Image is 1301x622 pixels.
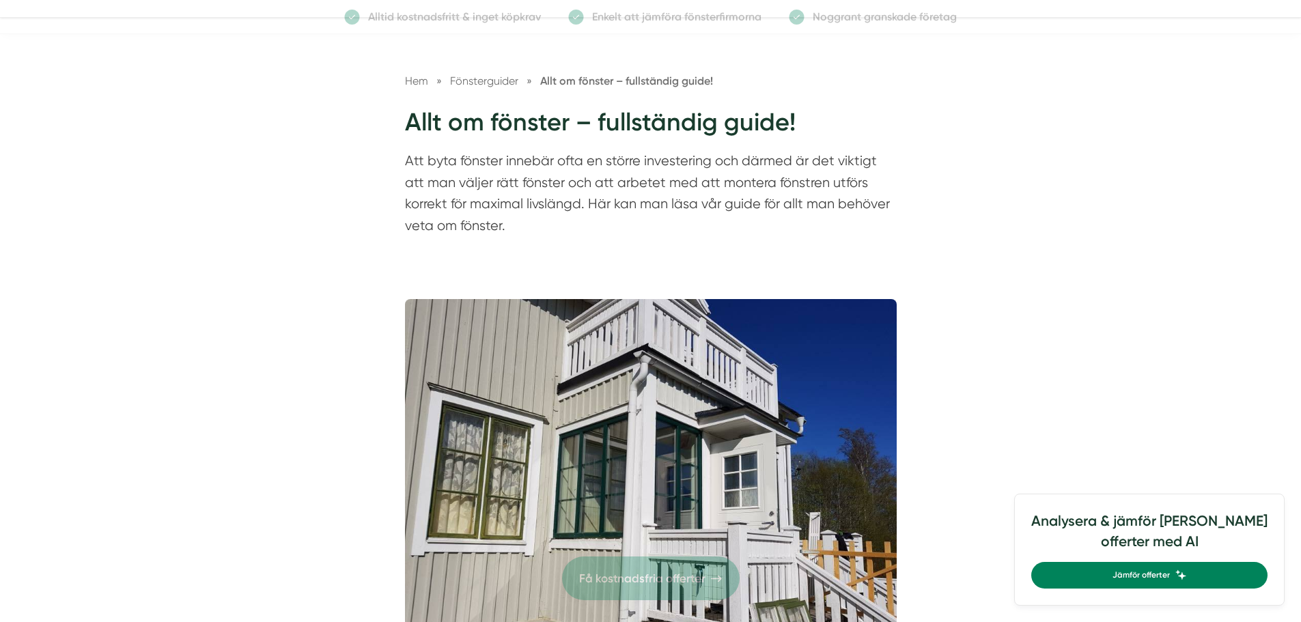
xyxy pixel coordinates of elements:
a: Fönsterguider [450,74,521,87]
p: Noggrant granskade företag [805,8,957,25]
span: Jämför offerter [1113,569,1170,582]
a: Allt om fönster – fullständig guide! [540,74,713,87]
span: » [527,72,532,89]
p: Alltid kostnadsfritt & inget köpkrav [360,8,541,25]
span: Få kostnadsfria offerter [579,569,705,588]
h4: Analysera & jämför [PERSON_NAME] offerter med AI [1031,511,1268,562]
a: Jämför offerter [1031,562,1268,589]
p: Enkelt att jämföra fönsterfirmorna [584,8,761,25]
span: Fönsterguider [450,74,518,87]
span: » [436,72,442,89]
p: Att byta fönster innebär ofta en större investering och därmed är det viktigt att man väljer rätt... [405,150,897,243]
a: Hem [405,74,428,87]
a: Få kostnadsfria offerter [562,556,740,600]
h1: Allt om fönster – fullständig guide! [405,106,897,150]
